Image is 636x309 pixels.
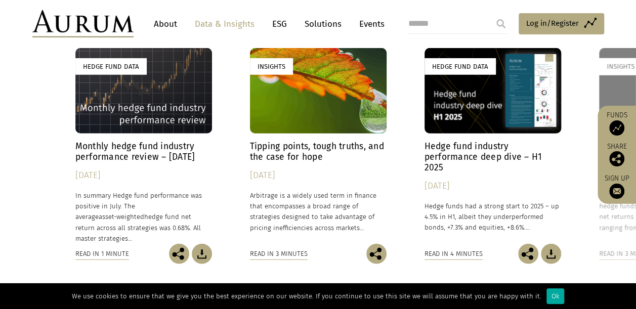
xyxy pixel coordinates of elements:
img: Share this post [518,244,538,264]
img: Sign up to our newsletter [609,184,624,199]
a: Insights Tipping points, tough truths, and the case for hope [DATE] Arbitrage is a widely used te... [250,48,387,244]
div: [DATE] [250,168,387,183]
a: Events [354,15,385,33]
img: Share this post [366,244,387,264]
div: [DATE] [425,179,561,193]
p: Arbitrage is a widely used term in finance that encompasses a broad range of strategies designed ... [250,190,387,233]
a: Data & Insights [190,15,260,33]
a: Hedge Fund Data Hedge fund industry performance deep dive – H1 2025 [DATE] Hedge funds had a stro... [425,48,561,244]
h4: Monthly hedge fund industry performance review – [DATE] [75,141,212,162]
div: Hedge Fund Data [425,58,496,75]
img: Share this post [609,151,624,166]
div: Read in 4 minutes [425,248,483,259]
div: Insights [250,58,293,75]
div: Share [603,143,631,166]
div: Read in 3 minutes [250,248,308,259]
img: Share this post [169,244,189,264]
img: Download Article [541,244,561,264]
div: Ok [546,288,564,304]
p: Hedge funds had a strong start to 2025 – up 4.5% in H1, albeit they underperformed bonds, +7.3% a... [425,201,561,233]
h4: Tipping points, tough truths, and the case for hope [250,141,387,162]
p: In summary Hedge fund performance was positive in July. The average hedge fund net return across ... [75,190,212,244]
img: Aurum [32,10,134,37]
div: Read in 1 minute [75,248,129,259]
h4: Hedge fund industry performance deep dive – H1 2025 [425,141,561,173]
a: Sign up [603,174,631,199]
input: Submit [491,14,511,34]
img: Download Article [192,244,212,264]
a: Log in/Register [519,13,604,34]
a: Funds [603,111,631,136]
span: Log in/Register [526,17,579,29]
div: Hedge Fund Data [75,58,147,75]
span: asset-weighted [99,213,144,220]
a: ESG [267,15,292,33]
div: [DATE] [75,168,212,183]
img: Access Funds [609,120,624,136]
a: Solutions [300,15,347,33]
a: About [149,15,182,33]
a: Hedge Fund Data Monthly hedge fund industry performance review – [DATE] [DATE] In summary Hedge f... [75,48,212,244]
